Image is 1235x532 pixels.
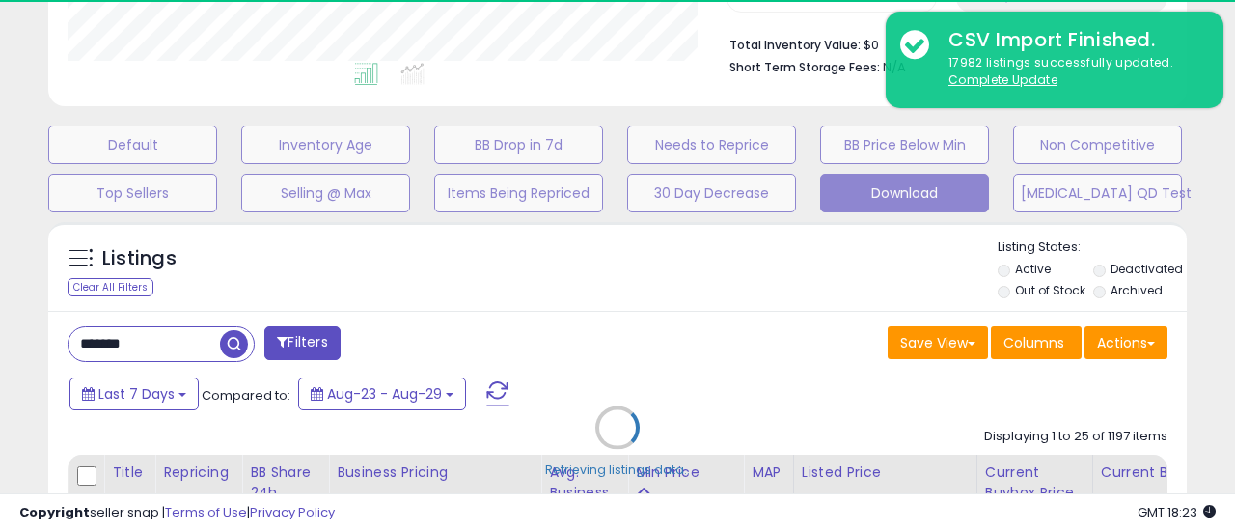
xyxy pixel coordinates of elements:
[883,58,906,76] span: N/A
[820,174,989,212] button: Download
[820,126,989,164] button: BB Price Below Min
[545,462,690,479] div: Retrieving listings data..
[729,37,861,53] b: Total Inventory Value:
[934,26,1209,54] div: CSV Import Finished.
[48,126,217,164] button: Default
[48,174,217,212] button: Top Sellers
[948,71,1057,88] u: Complete Update
[934,54,1209,90] div: 17982 listings successfully updated.
[241,174,410,212] button: Selling @ Max
[434,174,603,212] button: Items Being Repriced
[627,174,796,212] button: 30 Day Decrease
[19,503,90,521] strong: Copyright
[729,59,880,75] b: Short Term Storage Fees:
[19,504,335,522] div: seller snap | |
[241,126,410,164] button: Inventory Age
[627,126,796,164] button: Needs to Reprice
[1013,126,1182,164] button: Non Competitive
[729,32,1154,55] li: $0
[1013,174,1182,212] button: [MEDICAL_DATA] QD Test
[434,126,603,164] button: BB Drop in 7d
